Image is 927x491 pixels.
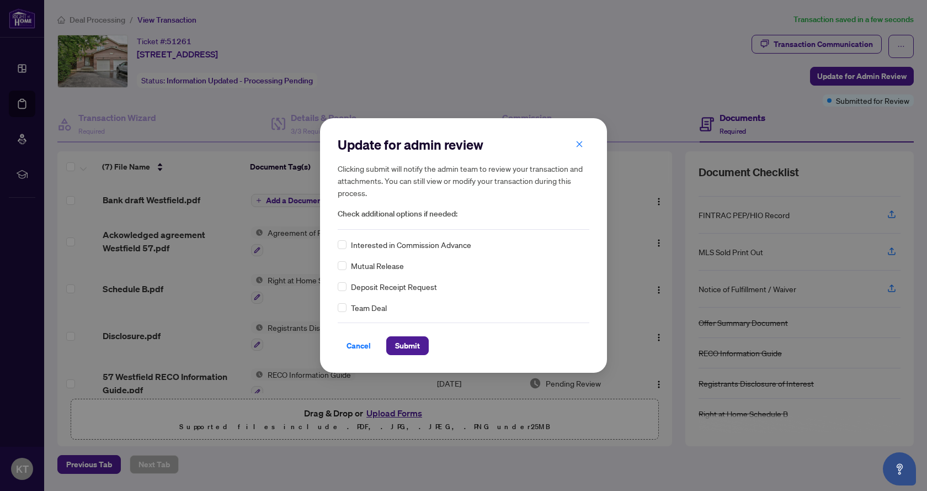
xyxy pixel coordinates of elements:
span: Cancel [347,337,371,355]
span: Team Deal [351,302,387,314]
h2: Update for admin review [338,136,589,154]
span: Submit [395,337,420,355]
span: close [576,140,583,148]
span: Check additional options if needed: [338,208,589,220]
button: Cancel [338,336,380,355]
span: Interested in Commission Advance [351,239,471,251]
button: Open asap [883,452,916,485]
span: Deposit Receipt Request [351,281,437,293]
button: Submit [386,336,429,355]
h5: Clicking submit will notify the admin team to review your transaction and attachments. You can st... [338,162,589,199]
span: Mutual Release [351,260,404,272]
